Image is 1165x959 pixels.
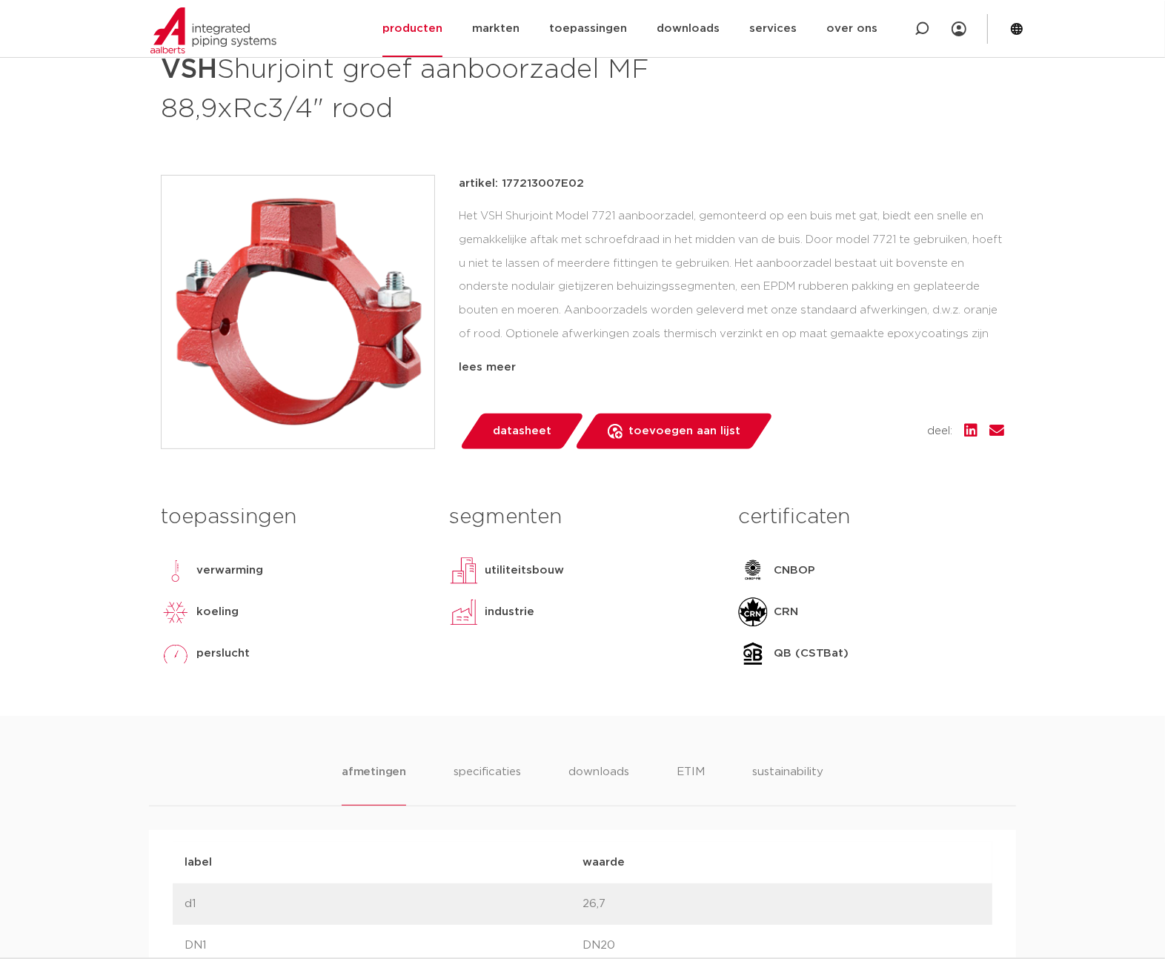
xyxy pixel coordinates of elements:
[493,419,551,443] span: datasheet
[161,556,190,585] img: verwarming
[774,645,849,663] p: QB (CSTBat)
[774,562,815,580] p: CNBOP
[459,359,1004,376] div: lees meer
[568,763,629,806] li: downloads
[459,414,585,449] a: datasheet
[161,639,190,668] img: perslucht
[161,502,427,532] h3: toepassingen
[454,763,521,806] li: specificaties
[196,562,263,580] p: verwarming
[459,205,1004,353] div: Het VSH Shurjoint Model 7721 aanboorzadel, gemonteerd op een buis met gat, biedt een snelle en ge...
[738,639,768,668] img: QB (CSTBat)
[449,556,479,585] img: utiliteitsbouw
[161,47,717,127] h1: Shurjoint groef aanboorzadel MF 88,9xRc3/4" rood
[161,56,217,83] strong: VSH
[161,597,190,627] img: koeling
[342,763,406,806] li: afmetingen
[582,854,980,872] p: waarde
[738,502,1004,532] h3: certificaten
[677,763,705,806] li: ETIM
[752,763,823,806] li: sustainability
[485,603,534,621] p: industrie
[485,562,564,580] p: utiliteitsbouw
[196,603,239,621] p: koeling
[927,422,952,440] span: deel:
[774,603,798,621] p: CRN
[185,895,582,913] p: d1
[185,854,582,872] p: label
[449,502,715,532] h3: segmenten
[582,937,980,955] p: DN20
[738,556,768,585] img: CNBOP
[459,175,584,193] p: artikel: 177213007E02
[196,645,250,663] p: perslucht
[185,937,582,955] p: DN1
[582,895,980,913] p: 26,7
[628,419,740,443] span: toevoegen aan lijst
[162,176,434,448] img: Product Image for VSH Shurjoint groef aanboorzadel MF 88,9xRc3/4" rood
[738,597,768,627] img: CRN
[449,597,479,627] img: industrie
